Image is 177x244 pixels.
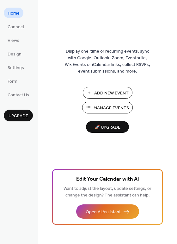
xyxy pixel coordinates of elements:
[76,204,139,219] button: Open AI Assistant
[4,48,25,59] a: Design
[83,87,132,99] button: Add New Event
[8,10,20,17] span: Home
[4,21,28,32] a: Connect
[64,184,151,200] span: Want to adjust the layout, update settings, or change the design? The assistant can help.
[4,89,33,100] a: Contact Us
[8,24,24,30] span: Connect
[4,76,21,86] a: Form
[8,37,19,44] span: Views
[8,51,21,58] span: Design
[8,92,29,99] span: Contact Us
[4,62,28,73] a: Settings
[4,35,23,45] a: Views
[82,102,133,113] button: Manage Events
[9,113,28,119] span: Upgrade
[90,123,125,132] span: 🚀 Upgrade
[4,110,33,121] button: Upgrade
[94,90,129,97] span: Add New Event
[94,105,129,112] span: Manage Events
[8,65,24,71] span: Settings
[8,78,17,85] span: Form
[76,175,139,184] span: Edit Your Calendar with AI
[86,209,121,215] span: Open AI Assistant
[65,48,150,75] span: Display one-time or recurring events, sync with Google, Outlook, Zoom, Eventbrite, Wix Events or ...
[4,8,23,18] a: Home
[86,121,129,133] button: 🚀 Upgrade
